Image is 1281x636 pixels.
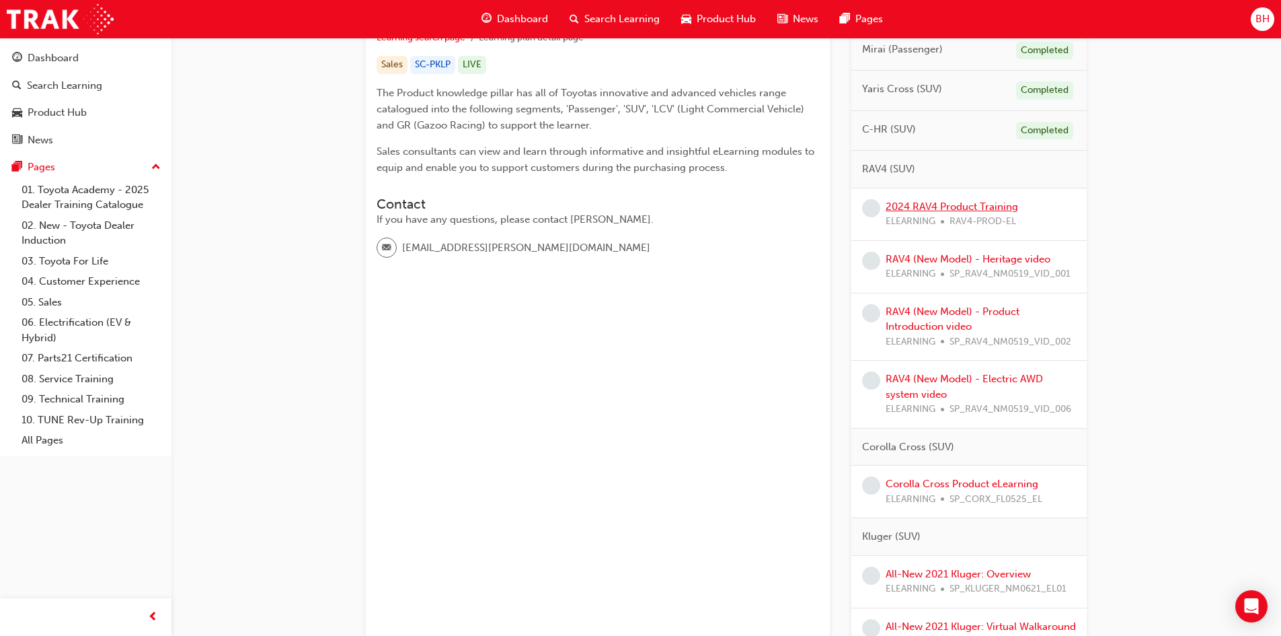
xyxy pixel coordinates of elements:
span: email-icon [382,240,391,257]
span: ELEARNING [886,402,935,417]
img: Trak [7,4,114,34]
span: learningRecordVerb_NONE-icon [862,304,880,322]
span: learningRecordVerb_NONE-icon [862,372,880,390]
span: guage-icon [481,11,492,28]
a: Search Learning [5,73,166,98]
a: 03. Toyota For Life [16,251,166,272]
span: Dashboard [497,11,548,27]
div: Completed [1016,42,1073,60]
a: 02. New - Toyota Dealer Induction [16,215,166,251]
span: SP_RAV4_NM0519_VID_001 [949,267,1071,282]
a: 06. Electrification (EV & Hybrid) [16,312,166,348]
span: learningRecordVerb_NONE-icon [862,476,880,495]
a: RAV4 (New Model) - Heritage video [886,253,1050,265]
span: learningRecordVerb_NONE-icon [862,567,880,585]
a: All-New 2021 Kluger: Overview [886,568,1031,580]
span: ELEARNING [886,267,935,282]
span: Mirai (Passenger) [862,42,943,57]
span: prev-icon [148,609,158,626]
a: news-iconNews [767,5,829,33]
div: Dashboard [28,50,79,66]
span: ELEARNING [886,492,935,507]
a: Corolla Cross Product eLearning [886,478,1038,490]
button: BH [1251,7,1274,31]
span: pages-icon [12,162,22,174]
div: Completed [1016,122,1073,140]
a: 09. Technical Training [16,389,166,410]
span: car-icon [12,107,22,119]
span: News [793,11,818,27]
span: search-icon [12,80,22,92]
span: Yaris Cross (SUV) [862,81,942,97]
span: learningRecordVerb_NONE-icon [862,199,880,217]
span: RAV4-PROD-EL [949,214,1016,229]
button: Pages [5,155,166,180]
a: 08. Service Training [16,369,166,390]
a: car-iconProduct Hub [670,5,767,33]
a: 01. Toyota Academy - 2025 Dealer Training Catalogue [16,180,166,215]
a: RAV4 (New Model) - Product Introduction video [886,306,1019,333]
span: news-icon [12,135,22,147]
span: Sales consultants can view and learn through informative and insightful eLearning modules to equi... [377,145,817,174]
a: 07. Parts21 Certification [16,348,166,369]
div: SC-PKLP [410,56,455,74]
span: Kluger (SUV) [862,529,921,544]
span: C-HR (SUV) [862,122,916,137]
span: Product Hub [697,11,756,27]
a: RAV4 (New Model) - Electric AWD system video [886,373,1043,400]
div: Sales [377,56,407,74]
span: RAV4 (SUV) [862,162,915,177]
span: car-icon [681,11,691,28]
span: pages-icon [840,11,850,28]
span: SP_RAV4_NM0519_VID_002 [949,334,1071,350]
span: ELEARNING [886,334,935,350]
div: Completed [1016,81,1073,100]
a: 10. TUNE Rev-Up Training [16,410,166,431]
span: The Product knowledge pillar has all of Toyotas innovative and advanced vehicles range catalogued... [377,87,807,131]
span: SP_KLUGER_NM0621_EL01 [949,581,1066,597]
span: SP_RAV4_NM0519_VID_006 [949,402,1071,417]
a: Dashboard [5,46,166,71]
div: News [28,133,53,148]
div: Product Hub [28,105,87,120]
span: Corolla Cross (SUV) [862,439,954,455]
div: Open Intercom Messenger [1235,590,1268,623]
span: search-icon [570,11,579,28]
a: All-New 2021 Kluger: Virtual Walkaround [886,621,1076,633]
a: 04. Customer Experience [16,271,166,292]
a: guage-iconDashboard [471,5,559,33]
div: If you have any questions, please contact [PERSON_NAME]. [377,212,819,227]
span: Pages [855,11,883,27]
a: 05. Sales [16,292,166,313]
span: SP_CORX_FL0525_EL [949,492,1042,507]
a: pages-iconPages [829,5,894,33]
div: Search Learning [27,78,102,94]
span: ELEARNING [886,581,935,597]
span: up-icon [151,159,161,176]
a: Learning search page [377,32,465,43]
span: Search Learning [584,11,660,27]
a: Product Hub [5,100,166,125]
a: search-iconSearch Learning [559,5,670,33]
span: news-icon [777,11,787,28]
a: All Pages [16,430,166,451]
h3: Contact [377,197,819,212]
button: DashboardSearch LearningProduct HubNews [5,43,166,155]
a: News [5,128,166,153]
a: 2024 RAV4 Product Training [886,201,1018,213]
div: LIVE [458,56,486,74]
span: BH [1255,11,1270,27]
span: ELEARNING [886,214,935,229]
span: [EMAIL_ADDRESS][PERSON_NAME][DOMAIN_NAME] [402,240,650,256]
span: learningRecordVerb_NONE-icon [862,252,880,270]
span: guage-icon [12,52,22,65]
div: Pages [28,160,55,175]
